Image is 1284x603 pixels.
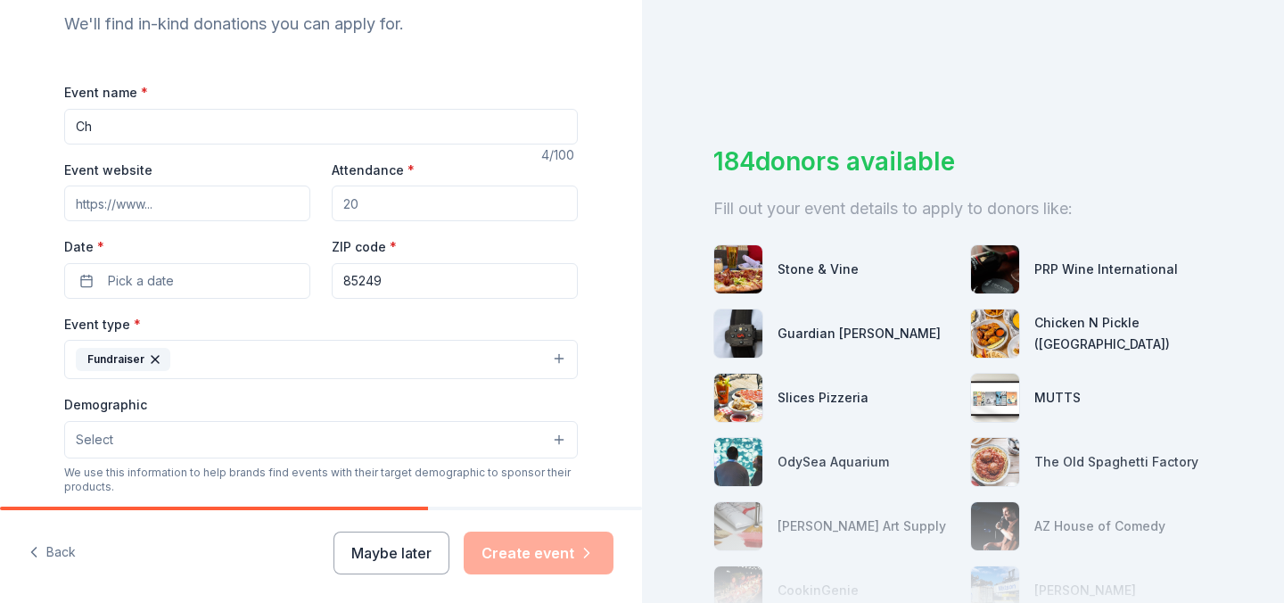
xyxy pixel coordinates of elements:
[541,145,578,166] div: 4 /100
[1034,259,1178,280] div: PRP Wine International
[332,263,578,299] input: 12345 (U.S. only)
[332,186,578,221] input: 20
[714,374,762,422] img: photo for Slices Pizzeria
[64,186,310,221] input: https://www...
[64,396,147,414] label: Demographic
[64,316,141,334] label: Event type
[64,109,578,145] input: Spring Fundraiser
[108,270,174,292] span: Pick a date
[1034,387,1081,409] div: MUTTS
[1034,312,1213,355] div: Chicken N Pickle ([GEOGRAPHIC_DATA])
[971,245,1019,293] img: photo for PRP Wine International
[64,238,310,256] label: Date
[64,161,152,179] label: Event website
[64,10,578,38] div: We'll find in-kind donations you can apply for.
[971,310,1019,358] img: photo for Chicken N Pickle (Glendale)
[332,161,415,179] label: Attendance
[713,143,1213,180] div: 184 donors available
[971,374,1019,422] img: photo for MUTTS
[713,194,1213,223] div: Fill out your event details to apply to donors like:
[778,259,859,280] div: Stone & Vine
[64,421,578,458] button: Select
[64,84,148,102] label: Event name
[778,323,941,344] div: Guardian [PERSON_NAME]
[64,466,578,494] div: We use this information to help brands find events with their target demographic to sponsor their...
[64,340,578,379] button: Fundraiser
[714,245,762,293] img: photo for Stone & Vine
[64,263,310,299] button: Pick a date
[714,310,762,358] img: photo for Guardian Angel Device
[76,429,113,450] span: Select
[76,348,170,371] div: Fundraiser
[778,387,868,409] div: Slices Pizzeria
[332,238,397,256] label: ZIP code
[333,532,449,574] button: Maybe later
[29,534,76,572] button: Back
